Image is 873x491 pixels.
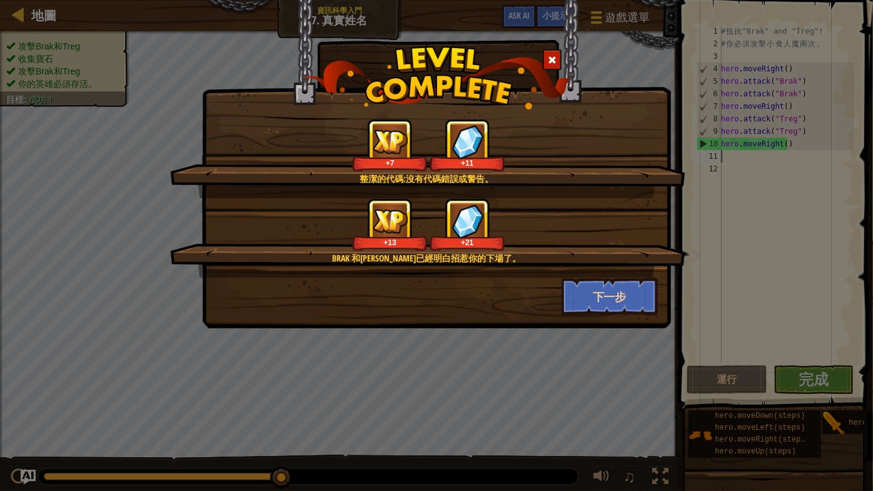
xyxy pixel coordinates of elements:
[452,204,484,238] img: reward_icon_gems.png
[230,252,624,265] div: Brak 和[PERSON_NAME]已經明白招惹你的下場了。
[432,158,503,168] div: +11
[355,238,425,247] div: +13
[373,209,408,233] img: reward_icon_xp.png
[562,278,659,315] button: 下一步
[230,173,624,185] div: 整潔的代碼:沒有代碼錯誤或警告。
[432,238,503,247] div: +21
[303,46,571,109] img: level_complete.png
[355,158,425,168] div: +7
[373,129,408,154] img: reward_icon_xp.png
[452,124,484,159] img: reward_icon_gems.png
